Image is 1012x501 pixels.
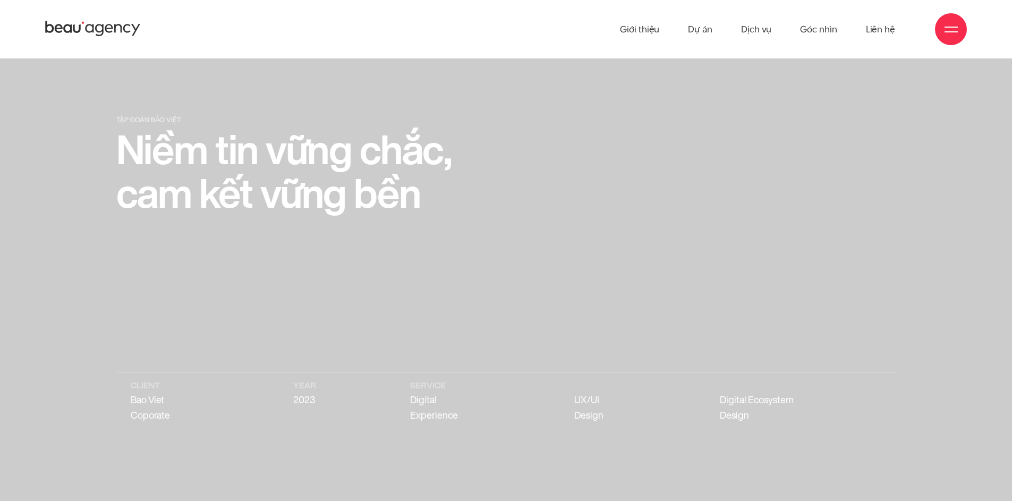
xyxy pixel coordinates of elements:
[410,381,480,390] span: Service
[131,393,199,423] p: Bao Viet Coporate
[574,393,626,423] p: UX/UI Design
[410,393,480,423] p: Digital Experience
[293,393,316,408] p: 2023
[293,381,316,390] span: Year
[720,393,817,423] p: Digital Ecosystem Design
[116,129,501,216] h1: Niềm tin vững chắc, cam kết vững bền
[116,116,501,125] p: Tập đoàn bảo việt
[131,381,199,390] span: Client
